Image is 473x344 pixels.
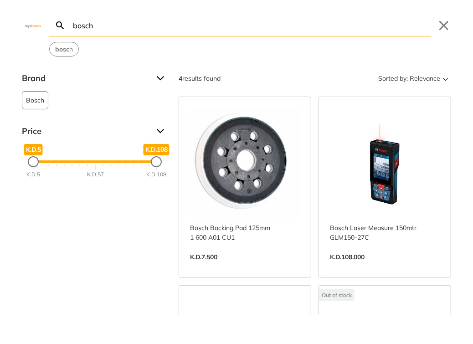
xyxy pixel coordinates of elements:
[179,74,182,82] strong: 4
[22,91,48,109] button: Bosch
[437,18,451,33] button: Close
[55,45,73,54] span: h
[28,156,39,167] div: Minimum Price
[22,23,44,27] img: Close
[376,71,451,86] button: Sorted by:Relevance Sort
[179,71,221,86] div: results found
[22,71,149,86] span: Brand
[146,171,166,179] div: K.D.108
[151,156,162,167] div: Maximum Price
[26,171,40,179] div: K.D.5
[26,92,44,109] span: Bosch
[22,124,149,139] span: Price
[71,15,431,36] input: Search…
[87,171,104,179] div: K.D.57
[49,42,79,56] div: Suggestion: bosch
[319,289,355,301] div: Out of stock
[55,20,66,31] svg: Search
[440,73,451,84] svg: Sort
[50,42,78,56] button: Select suggestion: bosch
[55,45,69,53] strong: bosc
[410,71,440,86] span: Relevance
